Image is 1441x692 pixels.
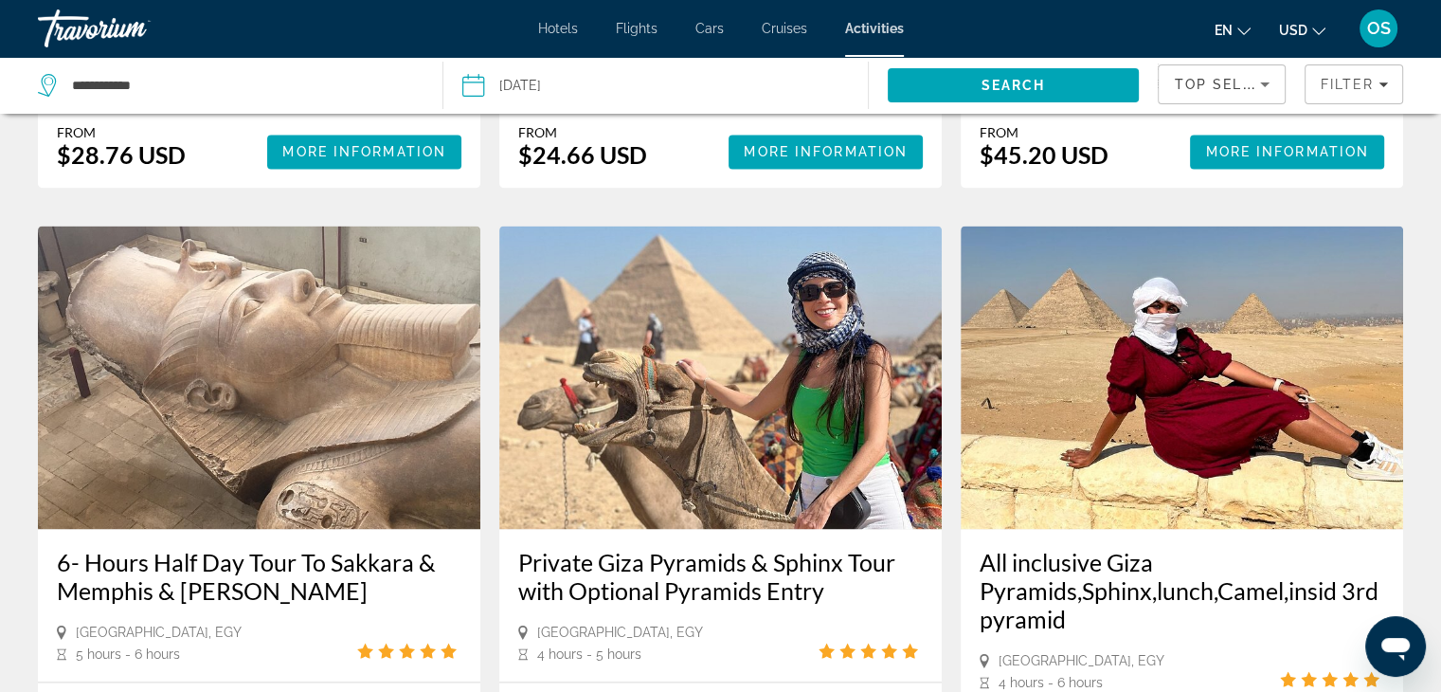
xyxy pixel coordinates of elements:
a: 6- Hours Half Day Tour To Sakkara & Memphis & [PERSON_NAME] [57,548,461,605]
button: Change currency [1279,16,1325,44]
span: [GEOGRAPHIC_DATA], EGY [999,653,1164,668]
button: More Information [1190,135,1384,169]
span: en [1215,23,1233,38]
input: Search destination [70,71,414,100]
span: Search [982,78,1046,93]
img: All inclusive Giza Pyramids,Sphinx,lunch,Camel,insid 3rd pyramid [961,226,1403,529]
a: All inclusive Giza Pyramids,Sphinx,lunch,Camel,insid 3rd pyramid [980,548,1384,633]
span: More Information [282,144,446,159]
img: Private Giza Pyramids & Sphinx Tour with Optional Pyramids Entry [499,226,942,529]
span: [GEOGRAPHIC_DATA], EGY [537,625,703,640]
div: From [57,124,186,140]
div: From [518,124,647,140]
button: More Information [267,135,461,169]
div: $24.66 USD [518,140,647,169]
button: More Information [729,135,923,169]
span: 4 hours - 5 hours [537,646,641,662]
span: Top Sellers [1174,77,1282,92]
a: Cars [695,21,724,36]
a: Private Giza Pyramids & Sphinx Tour with Optional Pyramids Entry [518,548,923,605]
button: Search [888,68,1140,102]
button: [DATE]Date: Dec 4, 2025 [462,57,867,114]
button: Change language [1215,16,1251,44]
mat-select: Sort by [1174,73,1270,96]
span: [GEOGRAPHIC_DATA], EGY [76,625,242,640]
a: Cruises [762,21,807,36]
span: 4 hours - 6 hours [999,675,1103,690]
span: More Information [744,144,908,159]
img: 6- Hours Half Day Tour To Sakkara & Memphis & Dahshur [38,226,480,529]
div: $45.20 USD [980,140,1108,169]
span: More Information [1205,144,1369,159]
span: 5 hours - 6 hours [76,646,180,662]
a: Hotels [538,21,578,36]
span: Filter [1320,77,1374,92]
span: USD [1279,23,1307,38]
a: Travorium [38,4,227,53]
div: $28.76 USD [57,140,186,169]
button: Filters [1305,64,1403,104]
a: Activities [845,21,904,36]
iframe: Button to launch messaging window [1365,616,1426,677]
div: From [980,124,1108,140]
span: OS [1367,19,1391,38]
button: User Menu [1354,9,1403,48]
a: Flights [616,21,657,36]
